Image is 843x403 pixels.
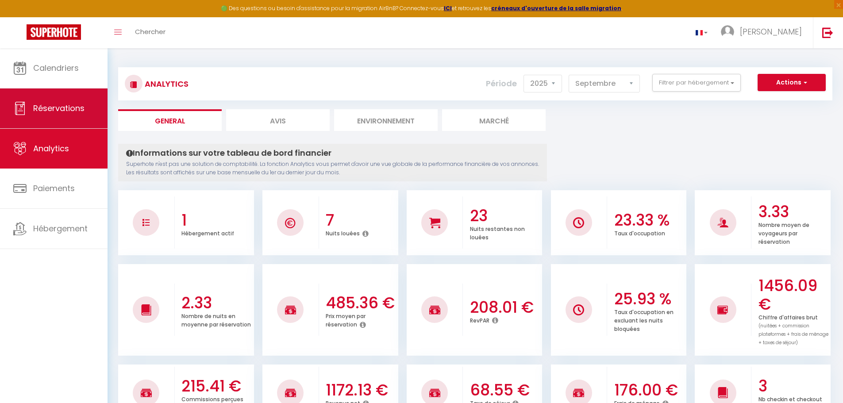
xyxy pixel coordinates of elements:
span: Hébergement [33,223,88,234]
h3: 176.00 € [614,381,685,399]
a: Chercher [128,17,172,48]
h4: Informations sur votre tableau de bord financier [126,148,539,158]
img: logout [822,27,833,38]
h3: 208.01 € [470,298,540,317]
li: Marché [442,109,546,131]
p: Nuits louées [326,228,360,237]
a: créneaux d'ouverture de la salle migration [491,4,621,12]
h3: 1456.09 € [758,276,829,314]
li: General [118,109,222,131]
img: NO IMAGE [142,219,150,226]
button: Ouvrir le widget de chat LiveChat [7,4,34,30]
h3: 25.93 % [614,290,685,308]
h3: 23 [470,207,540,225]
span: Calendriers [33,62,79,73]
h3: 1 [181,211,252,230]
p: Nombre moyen de voyageurs par réservation [758,219,809,246]
p: Hébergement actif [181,228,234,237]
button: Filtrer par hébergement [652,74,741,92]
span: (nuitées + commission plateformes + frais de ménage + taxes de séjour) [758,322,828,346]
h3: 23.33 % [614,211,685,230]
li: Environnement [334,109,438,131]
a: ICI [444,4,452,12]
p: Nb checkin et checkout [758,394,822,403]
h3: Analytics [142,74,189,94]
h3: 485.36 € [326,294,396,312]
img: ... [721,25,734,38]
h3: 1172.13 € [326,381,396,399]
h3: 68.55 € [470,381,540,399]
span: [PERSON_NAME] [740,26,802,37]
p: Prix moyen par réservation [326,311,366,328]
label: Période [486,74,517,93]
span: Paiements [33,183,75,194]
img: Super Booking [27,24,81,40]
span: Analytics [33,143,69,154]
p: Chiffre d'affaires brut [758,312,828,346]
img: NO IMAGE [573,304,584,315]
li: Avis [226,109,330,131]
p: Nuits restantes non louées [470,223,525,241]
a: ... [PERSON_NAME] [714,17,813,48]
p: Nombre de nuits en moyenne par réservation [181,311,251,328]
button: Actions [758,74,826,92]
h3: 7 [326,211,396,230]
p: RevPAR [470,315,489,324]
h3: 3.33 [758,203,829,221]
span: Chercher [135,27,166,36]
h3: 3 [758,377,829,395]
h3: 2.33 [181,294,252,312]
span: Réservations [33,103,85,114]
p: Superhote n'est pas une solution de comptabilité. La fonction Analytics vous permet d'avoir une v... [126,160,539,177]
h3: 215.41 € [181,377,252,395]
img: NO IMAGE [717,304,728,315]
p: Taux d'occupation [614,228,665,237]
p: Taux d'occupation en excluant les nuits bloquées [614,307,674,333]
